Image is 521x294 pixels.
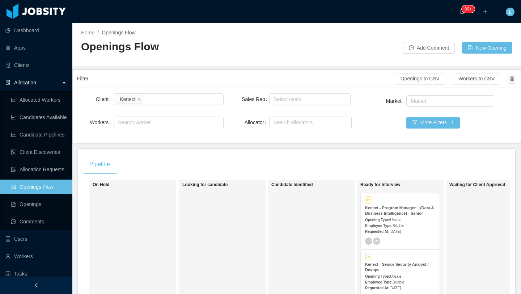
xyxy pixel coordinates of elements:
[120,95,136,103] div: Kenect
[408,97,412,105] input: Market
[5,266,67,281] a: icon: profileTasks
[11,110,67,125] a: icon: line-chartCandidates Available
[508,75,516,84] button: icon: setting
[390,218,401,222] span: Upsale
[365,230,389,234] strong: Requested At:
[77,72,395,85] div: Filter
[5,249,67,264] a: icon: userWorkers
[365,286,389,290] strong: Requested At:
[116,95,143,104] li: Kenect
[365,196,372,204] span: P3
[462,5,475,13] sup: 113
[11,214,67,229] a: icon: messageComments
[11,197,67,211] a: icon: file-textOpenings
[97,30,99,35] span: /
[393,280,404,284] span: Billable
[393,224,404,228] span: Billable
[367,239,371,243] span: LC
[182,182,284,188] h1: Looking for candidate
[90,119,114,125] label: Workers
[245,119,269,125] label: Allocator
[365,224,393,228] strong: Employee Type:
[11,127,67,142] a: icon: line-chartCandidate Pipelines
[509,8,512,16] span: L
[365,274,390,278] strong: Opening Type:
[145,95,149,104] input: Client
[271,118,275,127] input: Allocator
[11,145,67,159] a: icon: file-searchClient Discoveries
[14,80,36,85] span: Allocation
[462,42,512,54] button: icon: file-addNew Opening
[453,73,500,85] button: Workers to CSV
[271,95,275,104] input: Sales Rep
[389,230,401,234] span: [DATE]
[395,73,445,85] button: Openings to CSV
[84,154,116,175] div: Pipeline
[96,96,114,102] label: Client
[5,41,67,55] a: icon: appstoreApps
[389,286,401,290] span: [DATE]
[386,98,407,104] label: Market
[81,30,94,35] a: Home
[360,182,462,188] h1: Ready for Interview
[102,30,135,35] span: Openings Flow
[5,232,67,246] a: icon: robotUsers
[11,180,67,194] a: icon: idcardOpenings Flow
[365,206,434,215] strong: Kenect - Program Manager – (Data & Business Intelligence) - Senior
[365,218,390,222] strong: Opening Type:
[5,23,67,38] a: icon: pie-chartDashboard
[118,119,212,126] div: Search worker
[242,96,270,102] label: Sales Rep
[403,42,455,54] button: icon: messageAdd Comment
[81,39,297,54] h2: Openings Flow
[365,253,372,260] span: P4
[116,118,120,127] input: Workers
[11,162,67,177] a: icon: file-doneAllocation Requests
[390,274,401,278] span: Upsale
[274,96,343,103] div: Select users
[365,280,393,284] strong: Employee Type:
[483,9,488,14] i: icon: plus
[459,9,465,14] i: icon: bell
[137,97,141,101] i: icon: close
[11,93,67,107] a: icon: line-chartAllocated Workers
[5,58,67,72] a: icon: auditClients
[411,97,487,105] div: Market
[365,262,429,272] strong: Kenect - Senior Security Analyst / Devops
[274,119,344,126] div: Search allocators
[5,80,10,85] i: icon: solution
[271,182,373,188] h1: Candidate Identified
[406,117,459,129] button: icon: filterMore Filters · 1
[374,239,379,243] span: MP
[93,182,194,188] h1: On Hold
